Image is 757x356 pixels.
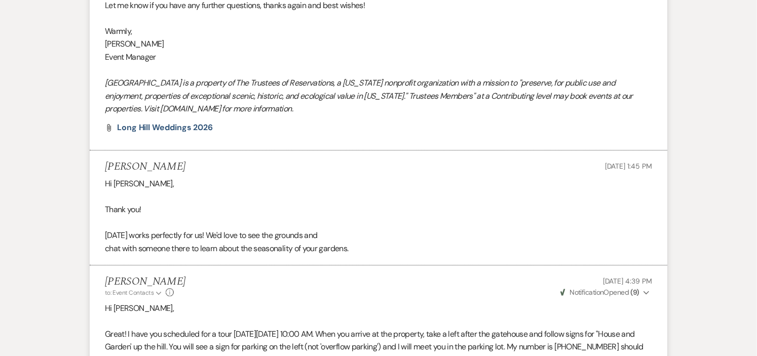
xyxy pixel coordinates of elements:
[117,122,213,133] span: Long Hill Weddings 2026
[105,25,652,38] p: Warmly,
[105,177,652,255] div: Hi [PERSON_NAME], Thank you! [DATE] works perfectly for us! We'd love to see the grounds and chat...
[105,51,652,64] p: Event Manager
[117,124,213,132] a: Long Hill Weddings 2026
[559,287,652,298] button: NotificationOpened (9)
[560,288,639,297] span: Opened
[105,77,633,114] em: [GEOGRAPHIC_DATA] is a property of The Trustees of Reservations, a [US_STATE] nonprofit organizat...
[631,288,639,297] strong: ( 9 )
[603,276,652,286] span: [DATE] 4:39 PM
[605,162,652,171] span: [DATE] 1:45 PM
[105,275,185,288] h5: [PERSON_NAME]
[105,161,185,173] h5: [PERSON_NAME]
[105,37,652,51] p: [PERSON_NAME]
[105,288,163,297] button: to: Event Contacts
[105,289,154,297] span: to: Event Contacts
[105,302,652,315] p: Hi [PERSON_NAME],
[570,288,603,297] span: Notification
